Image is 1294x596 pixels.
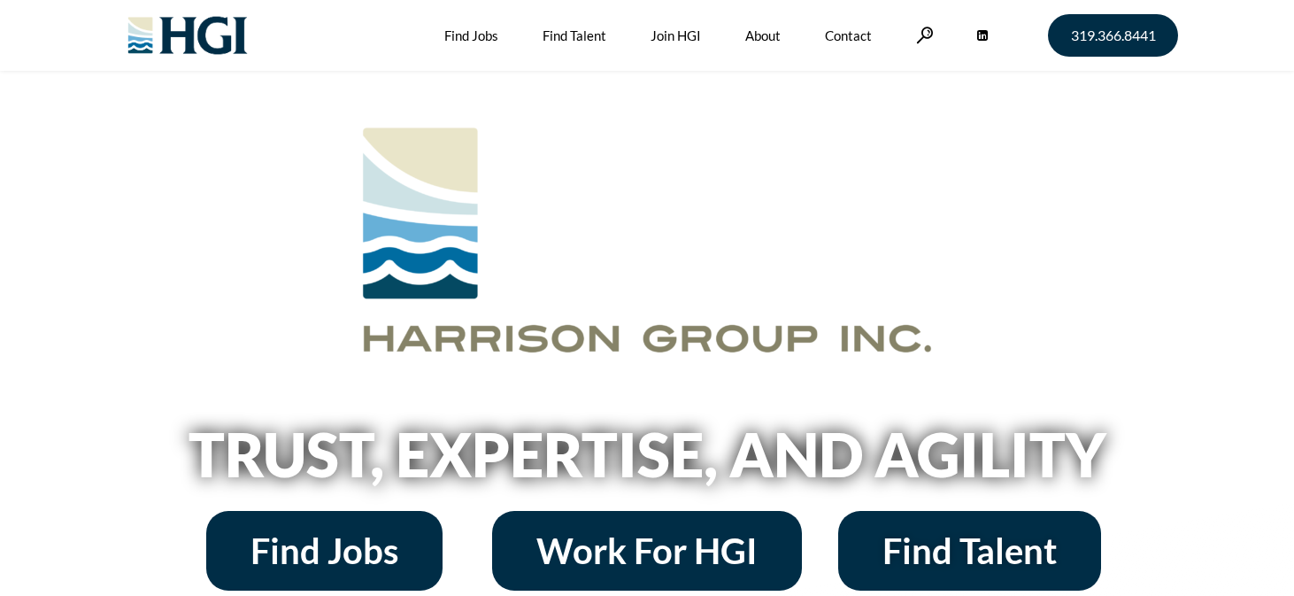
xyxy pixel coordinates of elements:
[1071,28,1156,43] span: 319.366.8441
[142,424,1152,484] h2: Trust, Expertise, and Agility
[882,533,1057,569] span: Find Talent
[536,533,758,569] span: Work For HGI
[1048,14,1178,57] a: 319.366.8441
[206,511,443,591] a: Find Jobs
[916,27,934,43] a: Search
[838,511,1101,591] a: Find Talent
[492,511,802,591] a: Work For HGI
[250,533,398,569] span: Find Jobs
